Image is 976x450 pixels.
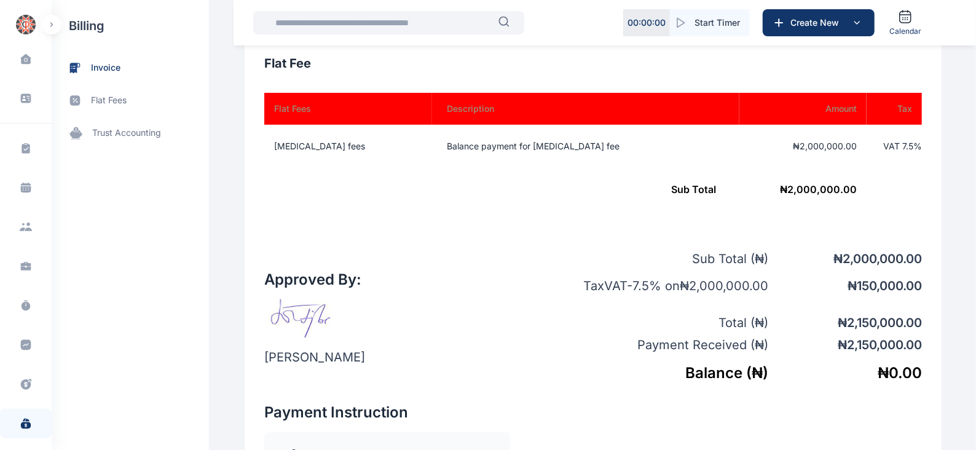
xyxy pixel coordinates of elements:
span: invoice [91,61,120,74]
button: Create New [763,9,875,36]
button: Start Timer [670,9,750,36]
p: ₦ 2,000,000.00 [768,250,922,267]
p: 00 : 00 : 00 [628,17,666,29]
h5: Balance ( ₦ ) [553,363,768,383]
h3: Flat Fee [264,53,922,73]
td: Balance payment for [MEDICAL_DATA] fee [432,125,739,168]
h2: Payment Instruction [264,403,593,422]
p: Total ( ₦ ) [553,314,768,331]
h5: ₦ 0.00 [768,363,922,383]
h2: Approved By: [264,270,365,290]
img: signature [264,299,343,339]
td: [MEDICAL_DATA] fees [264,125,432,168]
th: Description [432,93,739,125]
p: Sub Total ( ₦ ) [553,250,768,267]
td: VAT 7.5 % [867,125,922,168]
span: Calendar [889,26,921,36]
span: trust accounting [92,127,161,140]
td: ₦2,000,000.00 [739,125,867,168]
p: ₦ 2,150,000.00 [768,336,922,353]
th: Flat Fees [264,93,432,125]
span: flat fees [91,94,127,107]
span: Start Timer [695,17,740,29]
a: trust accounting [52,117,209,149]
p: ₦ 2,150,000.00 [768,314,922,331]
td: ₦ 2,000,000.00 [264,168,867,211]
th: Tax [867,93,922,125]
p: [PERSON_NAME] [264,349,365,366]
span: Create New [785,17,849,29]
p: Payment Received ( ₦ ) [553,336,768,353]
p: ₦ 150,000.00 [768,277,922,294]
span: Sub Total [671,183,716,195]
p: Tax VAT - 7.5 % on ₦ 2,000,000.00 [553,277,768,294]
a: Calendar [884,4,926,41]
a: flat fees [52,84,209,117]
th: Amount [739,93,867,125]
a: invoice [52,52,209,84]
